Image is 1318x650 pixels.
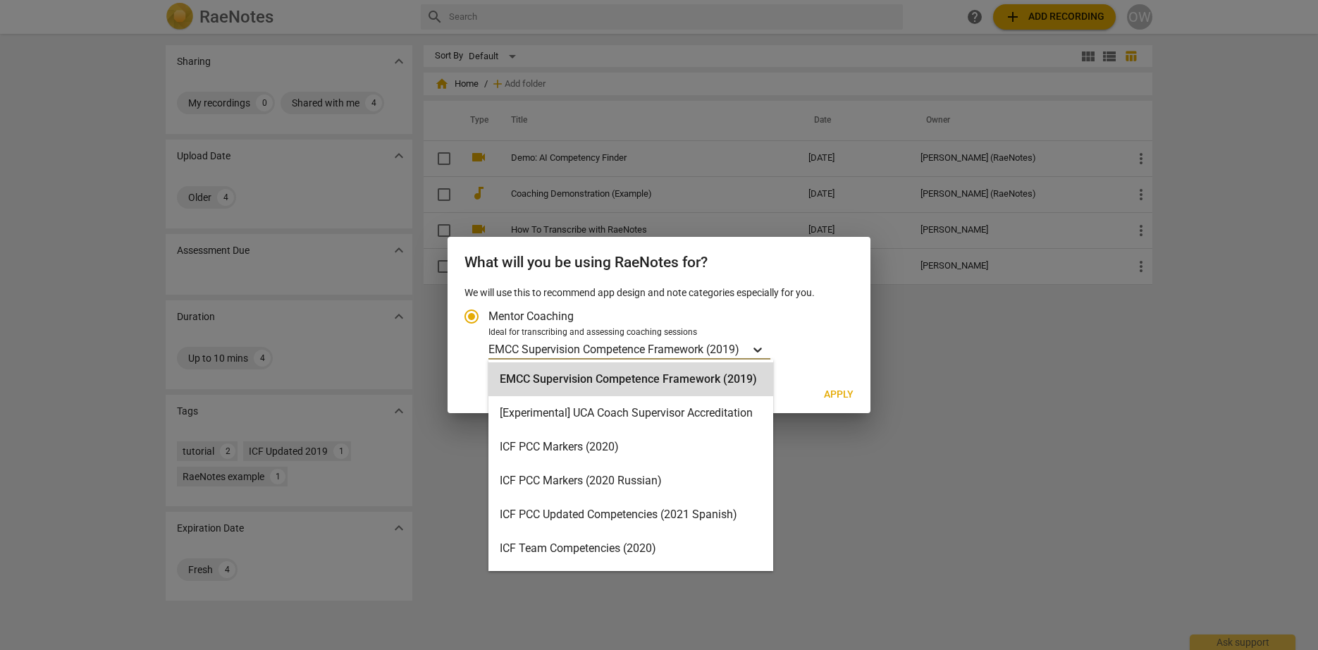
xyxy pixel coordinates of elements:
[488,565,773,599] div: ICF Updated Competencies (2019 Japanese)
[488,498,773,532] div: ICF PCC Updated Competencies (2021 Spanish)
[464,254,854,271] h2: What will you be using RaeNotes for?
[488,532,773,565] div: ICF Team Competencies (2020)
[464,286,854,300] p: We will use this to recommend app design and note categories especially for you.
[488,362,773,396] div: EMCC Supervision Competence Framework (2019)
[488,430,773,464] div: ICF PCC Markers (2020)
[488,326,849,339] div: Ideal for transcribing and assessing coaching sessions
[824,388,854,402] span: Apply
[813,382,865,407] button: Apply
[741,343,744,356] input: Ideal for transcribing and assessing coaching sessionsEMCC Supervision Competence Framework (2019)
[488,308,574,324] span: Mentor Coaching
[488,341,739,357] p: EMCC Supervision Competence Framework (2019)
[488,396,773,430] div: [Experimental] UCA Coach Supervisor Accreditation
[464,300,854,360] div: Account type
[488,464,773,498] div: ICF PCC Markers (2020 Russian)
